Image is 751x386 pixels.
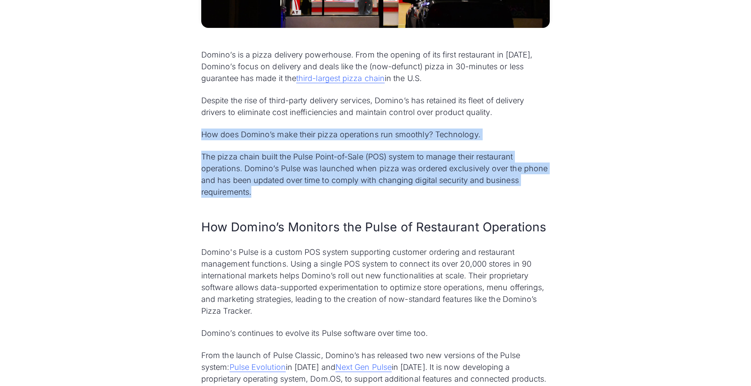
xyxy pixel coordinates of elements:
[201,349,550,385] p: From the launch of Pulse Classic, Domino’s has released two new versions of the Pulse system: in ...
[201,219,550,236] h2: How Domino’s Monitors the Pulse of Restaurant Operations
[230,362,286,372] a: Pulse Evolution
[296,74,385,83] a: third-largest pizza chain
[201,49,550,84] p: Domino’s is a pizza delivery powerhouse. From the opening of its first restaurant in [DATE], Domi...
[335,362,392,372] a: Next Gen Pulse
[201,246,550,317] p: Domino's Pulse is a custom POS system supporting customer ordering and restaurant management func...
[201,151,550,198] p: The pizza chain built the Pulse Point-of-Sale (POS) system to manage their restaurant operations....
[201,129,550,140] p: How does Domino’s make their pizza operations run smoothly? Technology.
[201,95,550,118] p: Despite the rise of third-party delivery services, Domino’s has retained its fleet of delivery dr...
[201,327,550,339] p: Domino’s continues to evolve its Pulse software over time too.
